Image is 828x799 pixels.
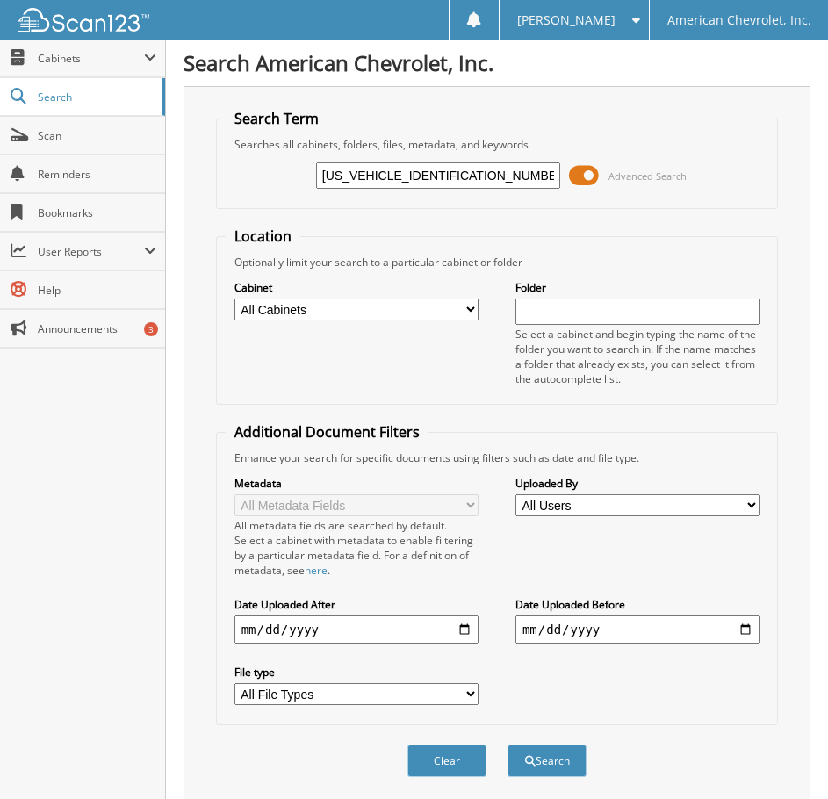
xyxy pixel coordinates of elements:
[38,51,144,66] span: Cabinets
[517,15,616,25] span: [PERSON_NAME]
[515,597,760,612] label: Date Uploaded Before
[305,563,328,578] a: here
[226,109,328,128] legend: Search Term
[38,167,156,182] span: Reminders
[38,244,144,259] span: User Reports
[740,715,828,799] iframe: Chat Widget
[234,597,479,612] label: Date Uploaded After
[226,450,769,465] div: Enhance your search for specific documents using filters such as date and file type.
[407,745,486,777] button: Clear
[515,476,760,491] label: Uploaded By
[515,327,760,386] div: Select a cabinet and begin typing the name of the folder you want to search in. If the name match...
[234,665,479,680] label: File type
[234,280,479,295] label: Cabinet
[38,321,156,336] span: Announcements
[226,422,428,442] legend: Additional Document Filters
[508,745,587,777] button: Search
[226,227,300,246] legend: Location
[226,255,769,270] div: Optionally limit your search to a particular cabinet or folder
[234,518,479,578] div: All metadata fields are searched by default. Select a cabinet with metadata to enable filtering b...
[184,48,810,77] h1: Search American Chevrolet, Inc.
[18,8,149,32] img: scan123-logo-white.svg
[515,280,760,295] label: Folder
[667,15,811,25] span: American Chevrolet, Inc.
[38,90,154,104] span: Search
[144,322,158,336] div: 3
[38,205,156,220] span: Bookmarks
[226,137,769,152] div: Searches all cabinets, folders, files, metadata, and keywords
[608,169,687,183] span: Advanced Search
[38,128,156,143] span: Scan
[515,615,760,644] input: end
[234,615,479,644] input: start
[38,283,156,298] span: Help
[234,476,479,491] label: Metadata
